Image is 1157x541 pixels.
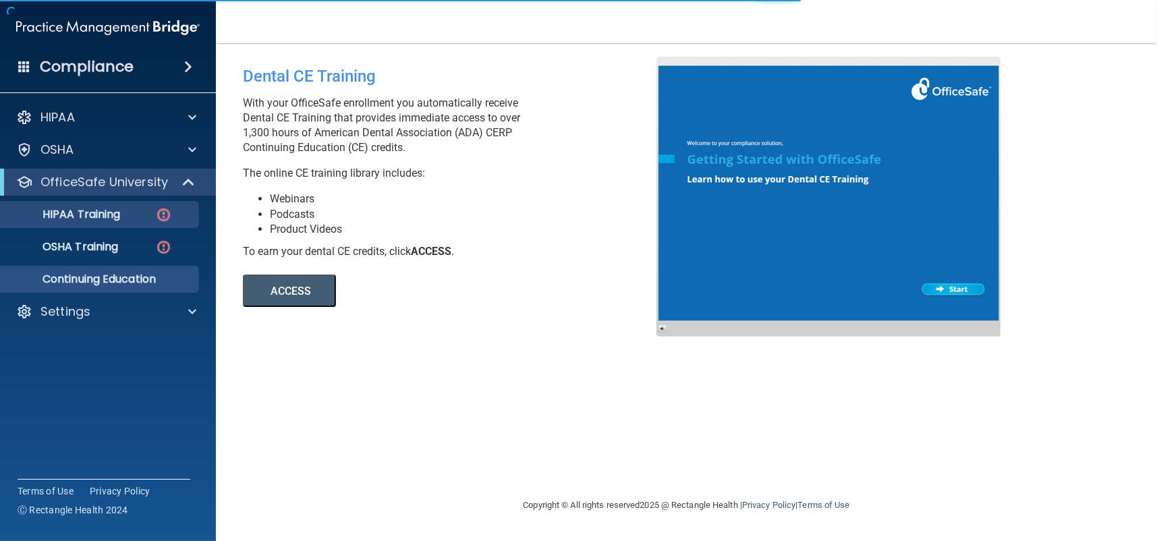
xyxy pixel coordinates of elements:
a: ACCESS [243,287,612,297]
a: HIPAA [16,109,196,125]
li: Webinars [270,192,667,206]
h4: Compliance [40,57,134,76]
p: With your OfficeSafe enrollment you automatically receive Dental CE Training that provides immedi... [243,96,667,155]
p: The online CE training library includes: [243,166,667,181]
div: Copyright © All rights reserved 2025 @ Rectangle Health | | [441,484,933,527]
div: To earn your dental CE credits, click . [243,244,667,259]
a: Privacy Policy [90,484,150,498]
a: Terms of Use [797,500,849,510]
p: OSHA [40,142,74,158]
p: Settings [40,304,90,320]
p: OSHA Training [9,240,118,254]
img: PMB logo [16,14,200,41]
a: OfficeSafe University [16,174,196,190]
p: HIPAA Training [9,208,120,221]
b: ACCESS [411,245,451,258]
img: danger-circle.6113f641.png [155,206,172,223]
img: danger-circle.6113f641.png [155,239,172,256]
p: Continuing Education [9,273,193,286]
span: Ⓒ Rectangle Health 2024 [18,503,128,517]
div: Dental CE Training [243,57,667,96]
a: Terms of Use [18,484,74,498]
p: OfficeSafe University [40,174,168,190]
a: Privacy Policy [742,500,795,510]
p: HIPAA [40,109,75,125]
a: OSHA [16,142,196,158]
li: Product Videos [270,222,667,237]
a: Settings [16,304,196,320]
li: Podcasts [270,207,667,222]
button: ACCESS [243,275,336,307]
